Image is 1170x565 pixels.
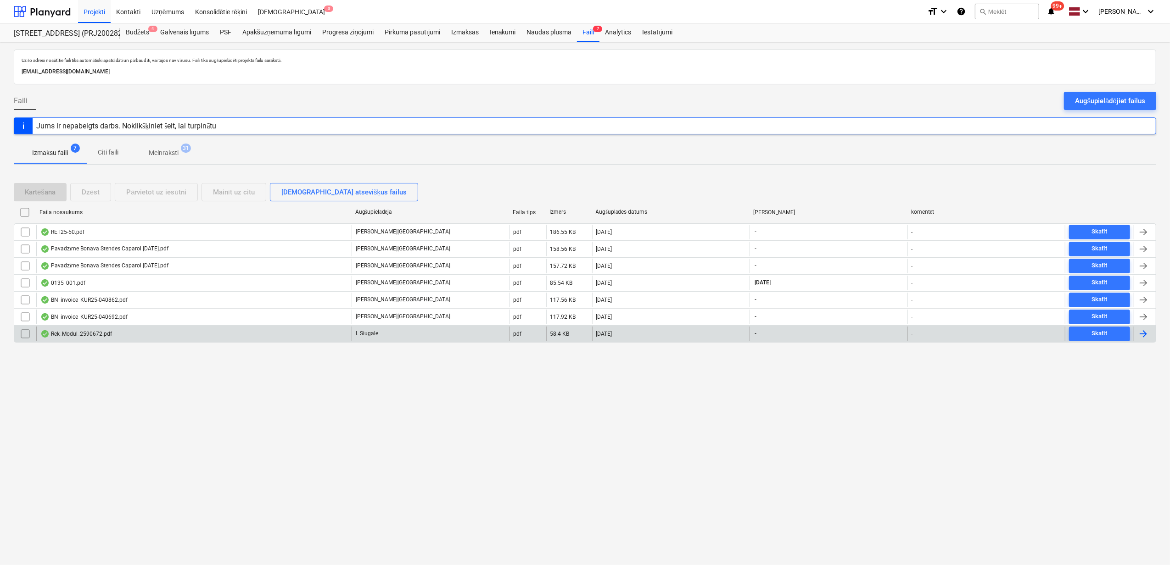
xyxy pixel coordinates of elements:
[324,6,333,12] span: 3
[1069,276,1130,290] button: Skatīt
[446,23,484,42] div: Izmaksas
[1080,6,1091,17] i: keyboard_arrow_down
[754,330,757,338] span: -
[577,23,599,42] div: Faili
[40,228,84,236] div: RET25-50.pdf
[120,23,155,42] div: Budžets
[1092,294,1108,305] div: Skatīt
[1069,310,1130,324] button: Skatīt
[596,209,746,216] div: Augšuplādes datums
[484,23,521,42] a: Ienākumi
[911,209,1062,216] div: komentēt
[40,228,50,236] div: OCR pabeigts
[120,23,155,42] a: Budžets4
[550,246,576,252] div: 158.56 KB
[40,262,50,270] div: OCR pabeigts
[1098,8,1144,15] span: [PERSON_NAME][GEOGRAPHIC_DATA]
[754,313,757,321] span: -
[14,29,109,39] div: [STREET_ADDRESS] (PRJ2002826) 2601978
[40,296,50,304] div: OCR pabeigts
[927,6,938,17] i: format_size
[596,229,612,235] div: [DATE]
[181,144,191,153] span: 31
[39,209,348,216] div: Faila nosaukums
[355,209,506,216] div: Augšupielādēja
[550,314,576,320] div: 117.92 KB
[514,314,522,320] div: pdf
[1092,277,1108,288] div: Skatīt
[317,23,379,42] a: Progresa ziņojumi
[356,245,450,253] p: [PERSON_NAME][GEOGRAPHIC_DATA]
[754,279,772,287] span: [DATE]
[40,262,168,270] div: Pavadzīme Bonava Stendes Caparol [DATE].pdf
[149,148,179,158] p: Melnraksti
[912,263,913,269] div: -
[1075,95,1145,107] div: Augšupielādējiet failus
[514,280,522,286] div: pdf
[237,23,317,42] a: Apakšuzņēmuma līgumi
[22,67,1148,77] p: [EMAIL_ADDRESS][DOMAIN_NAME]
[754,296,757,304] span: -
[912,314,913,320] div: -
[1092,227,1108,237] div: Skatīt
[596,246,612,252] div: [DATE]
[40,245,168,253] div: Pavadzīme Bonava Stendes Caparol [DATE].pdf
[1064,92,1156,110] button: Augšupielādējiet failus
[32,148,68,158] p: Izmaksu faili
[14,95,28,106] span: Faili
[514,229,522,235] div: pdf
[1069,242,1130,256] button: Skatīt
[550,209,588,216] div: Izmērs
[754,245,757,253] span: -
[155,23,214,42] a: Galvenais līgums
[40,279,85,287] div: 0135_001.pdf
[912,297,913,303] div: -
[521,23,577,42] a: Naudas plūsma
[356,296,450,304] p: [PERSON_NAME][GEOGRAPHIC_DATA]
[22,57,1148,63] p: Uz šo adresi nosūtītie faili tiks automātiski apstrādāti un pārbaudīti, vai tajos nav vīrusu. Fai...
[1069,327,1130,341] button: Skatīt
[379,23,446,42] div: Pirkuma pasūtījumi
[938,6,949,17] i: keyboard_arrow_down
[975,4,1039,19] button: Meklēt
[40,313,50,321] div: OCR pabeigts
[593,26,602,32] span: 7
[912,229,913,235] div: -
[356,313,450,321] p: [PERSON_NAME][GEOGRAPHIC_DATA]
[979,8,986,15] span: search
[514,331,522,337] div: pdf
[36,122,217,130] div: Jums ir nepabeigts darbs. Noklikšķiniet šeit, lai turpinātu
[550,331,570,337] div: 58.4 KB
[71,144,80,153] span: 7
[514,297,522,303] div: pdf
[596,280,612,286] div: [DATE]
[270,183,418,201] button: [DEMOGRAPHIC_DATA] atsevišķus failus
[912,331,913,337] div: -
[1092,311,1108,322] div: Skatīt
[97,148,119,157] p: Citi faili
[550,297,576,303] div: 117.56 KB
[637,23,678,42] a: Iestatījumi
[514,263,522,269] div: pdf
[1051,1,1064,11] span: 99+
[1092,244,1108,254] div: Skatīt
[40,279,50,287] div: OCR pabeigts
[148,26,157,32] span: 4
[40,313,128,321] div: BN_invoice_KUR25-040692.pdf
[577,23,599,42] a: Faili7
[214,23,237,42] a: PSF
[356,228,450,236] p: [PERSON_NAME][GEOGRAPHIC_DATA]
[912,280,913,286] div: -
[912,246,913,252] div: -
[281,186,407,198] div: [DEMOGRAPHIC_DATA] atsevišķus failus
[40,296,128,304] div: BN_invoice_KUR25-040862.pdf
[356,262,450,270] p: [PERSON_NAME][GEOGRAPHIC_DATA]
[550,263,576,269] div: 157.72 KB
[40,330,50,338] div: OCR pabeigts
